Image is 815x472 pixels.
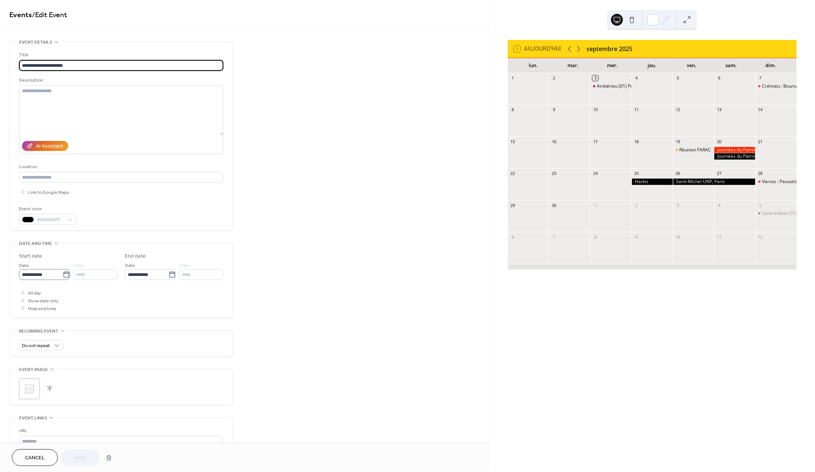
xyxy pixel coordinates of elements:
span: Show date only [28,298,59,305]
div: 5 [675,75,681,81]
div: 26 [675,171,681,176]
div: 13 [716,107,722,113]
span: Date [125,262,135,270]
span: Event image [19,366,48,374]
div: septembre 2025 [587,44,633,53]
div: 11 [634,107,639,113]
div: 12 [675,107,681,113]
div: 8 [510,107,516,113]
div: 12 [758,234,763,240]
div: Location [19,163,222,171]
div: 19 [675,139,681,144]
button: Cancel [12,449,58,466]
div: 21 [758,139,763,144]
span: Link to Google Maps [28,189,69,197]
button: AI Assistant [22,141,68,151]
span: Hide end time [28,305,56,313]
div: 17 [592,139,598,144]
div: jeu. [632,58,672,73]
div: 11 [716,234,722,240]
span: / Edit Event [32,8,67,23]
div: 4 [634,75,639,81]
div: 9 [551,107,557,113]
span: Do not repeat [22,342,50,350]
span: Recurring event [19,327,59,335]
div: 24 [592,171,598,176]
span: Time [73,262,84,270]
span: Time [179,262,189,270]
div: Ambérieu (01) Prise de commandement [597,83,680,89]
div: Journées du Patrimoine [714,153,755,160]
span: Cancel [25,454,45,462]
div: AI Assistant [36,143,63,151]
div: 4 [716,202,722,208]
div: Réunion FARAC [680,147,711,153]
div: 2 [551,75,557,81]
div: 14 [758,107,763,113]
div: 22 [510,171,516,176]
div: 8 [592,234,598,240]
div: URL [19,427,222,435]
div: 27 [716,171,722,176]
div: 7 [551,234,557,240]
div: 25 [634,171,639,176]
div: 18 [634,139,639,144]
div: Title [19,51,222,59]
div: ven. [672,58,711,73]
div: 5 [758,202,763,208]
div: End date [125,252,146,260]
div: 10 [675,234,681,240]
div: Crémieu : Bourse Militaria [755,83,797,89]
div: Harkis [632,179,673,185]
div: 23 [551,171,557,176]
div: 7 [758,75,763,81]
div: 28 [758,171,763,176]
div: ; [19,378,40,399]
div: Saint-Vulbas (01) Saint-Michel [755,210,797,217]
span: All day [28,290,41,298]
div: Saint-Michel UNP, Paris [673,179,756,185]
div: 1 [592,202,598,208]
div: 30 [551,202,557,208]
span: Date and time [19,240,52,248]
div: 3 [675,202,681,208]
div: 29 [510,202,516,208]
div: mar. [553,58,593,73]
div: 1 [510,75,516,81]
div: 3 [592,75,598,81]
div: Journées du Patrimoine [714,147,755,153]
div: 16 [551,139,557,144]
div: sam. [712,58,751,73]
div: 9 [634,234,639,240]
span: Event details [19,38,52,46]
a: Events [9,8,32,23]
div: 15 [510,139,516,144]
div: 2 [634,202,639,208]
div: Réunion FARAC [673,147,714,153]
span: Event links [19,414,47,422]
div: dim. [751,58,791,73]
span: Date [19,262,29,270]
div: 6 [716,75,722,81]
div: 6 [510,234,516,240]
div: lun. [514,58,553,73]
div: Ambérieu (01) Prise de commandement [590,83,632,89]
div: 20 [716,139,722,144]
div: mer. [593,58,632,73]
div: Event color [19,205,75,213]
div: Start date [19,252,42,260]
span: #000000FF [37,216,64,224]
div: 10 [592,107,598,113]
div: Varces : Passation de commandement 7ème BCA [755,179,797,185]
div: Description [19,76,222,84]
